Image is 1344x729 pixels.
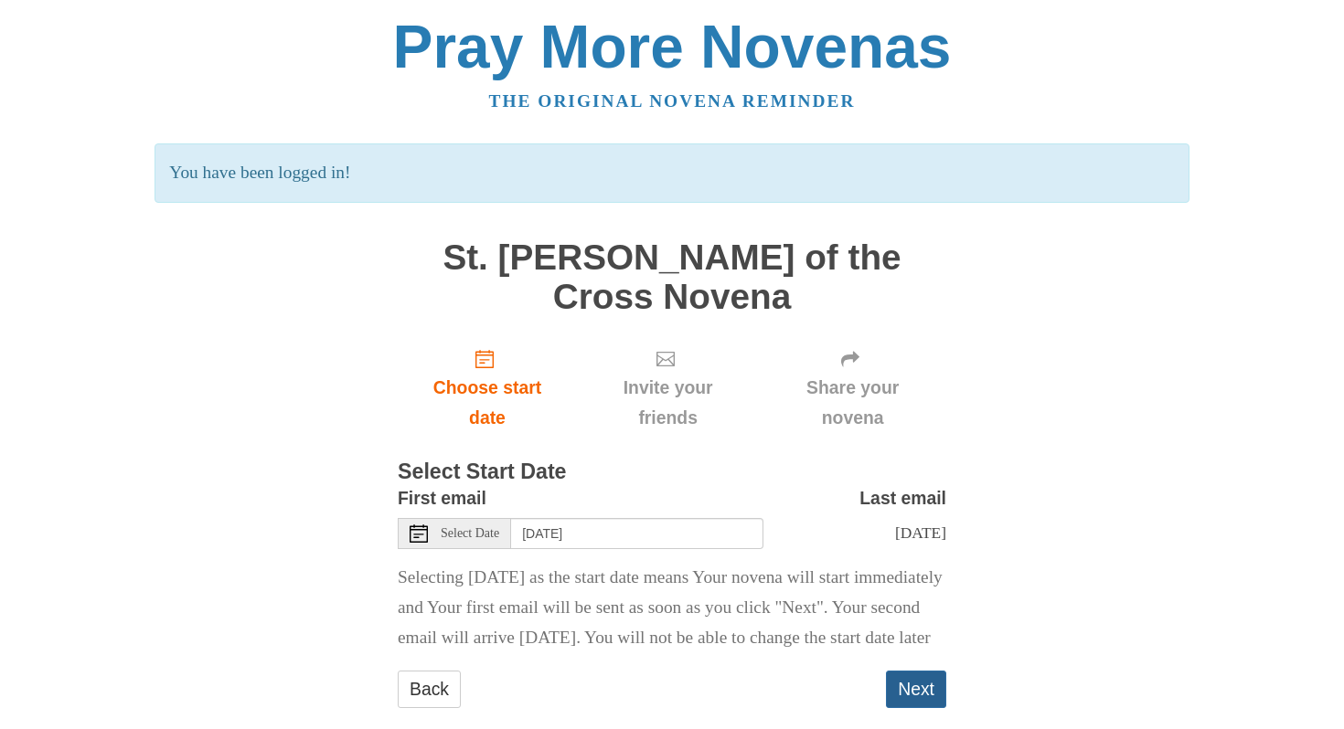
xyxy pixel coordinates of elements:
a: Back [398,671,461,708]
p: You have been logged in! [155,143,1189,203]
a: Pray More Novenas [393,13,952,80]
span: Select Date [441,527,499,540]
h1: St. [PERSON_NAME] of the Cross Novena [398,238,946,316]
div: Click "Next" to confirm your start date first. [759,334,946,443]
a: Choose start date [398,334,577,443]
span: Choose start date [416,373,559,433]
button: Next [886,671,946,708]
div: Click "Next" to confirm your start date first. [577,334,759,443]
a: The original novena reminder [489,91,856,111]
h3: Select Start Date [398,460,946,484]
label: Last email [859,483,946,513]
label: First email [398,483,486,513]
span: Invite your friends [595,373,741,433]
span: [DATE] [895,523,946,542]
p: Selecting [DATE] as the start date means Your novena will start immediately and Your first email ... [398,563,946,653]
input: Use the arrow keys to pick a date [511,518,763,549]
span: Share your novena [777,373,928,433]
